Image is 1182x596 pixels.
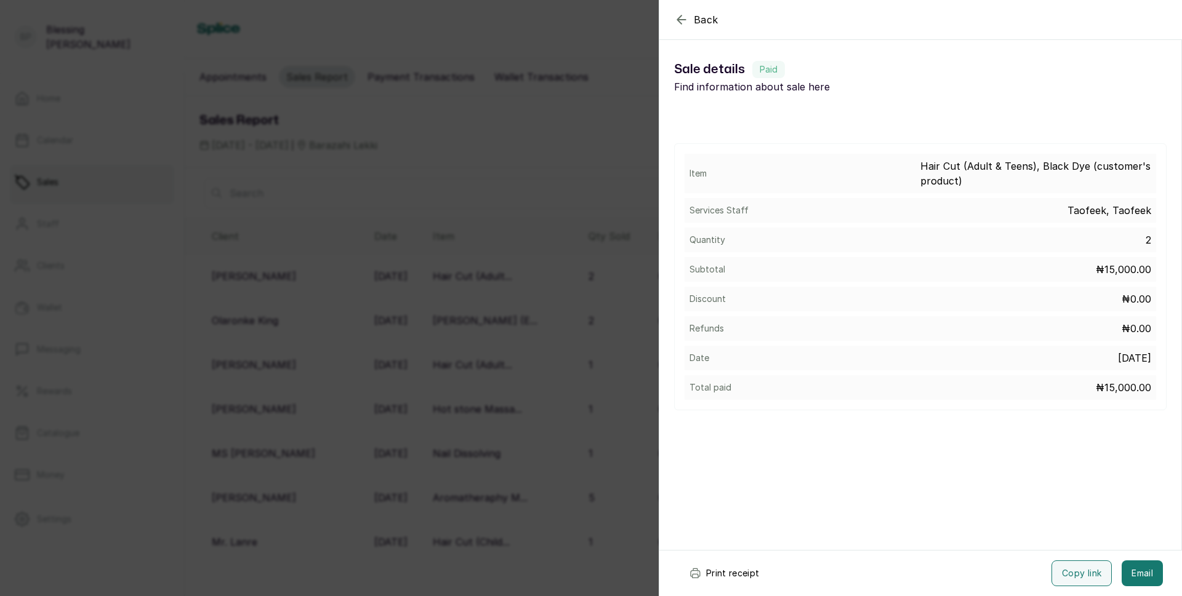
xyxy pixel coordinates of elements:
[689,167,707,180] p: Item
[1122,292,1151,306] p: ₦0.00
[679,560,770,586] button: Print receipt
[1122,560,1163,586] button: Email
[689,352,709,364] p: Date
[1051,560,1112,586] button: Copy link
[674,79,920,94] p: Find information about sale here
[689,263,725,276] p: Subtotal
[689,381,731,394] p: Total paid
[674,12,718,27] button: Back
[1118,351,1151,365] p: [DATE]
[1096,380,1151,395] p: ₦15,000.00
[689,293,726,305] p: Discount
[1146,232,1151,247] p: 2
[689,204,749,217] p: Services Staff
[1096,262,1151,277] p: ₦15,000.00
[689,322,724,335] p: Refunds
[752,61,785,78] label: Paid
[920,159,1151,188] p: Hair Cut (Adult & Teens), Black Dye (customer's product)
[674,60,920,79] h1: Sale details
[1122,321,1151,336] p: ₦0.00
[689,234,725,246] p: Quantity
[1067,203,1151,218] p: Taofeek, Taofeek
[694,12,718,27] span: Back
